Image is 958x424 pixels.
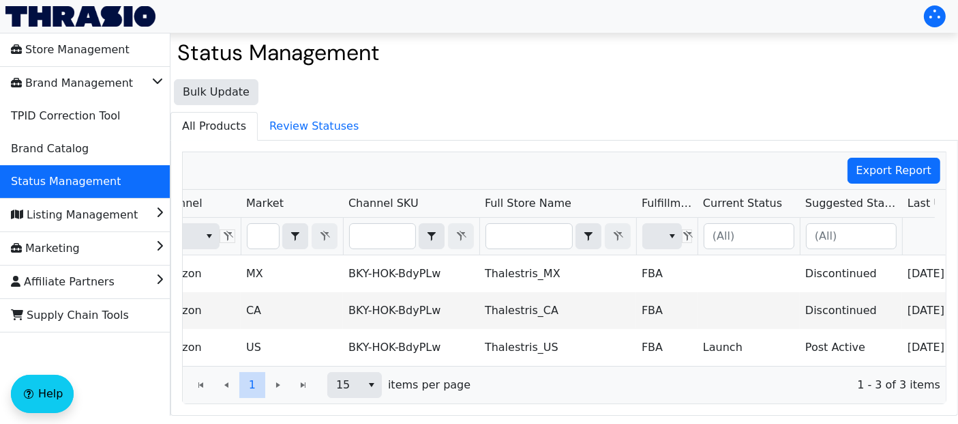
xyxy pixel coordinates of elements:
[152,292,241,329] td: Amazon
[152,255,241,292] td: Amazon
[38,386,63,402] span: Help
[11,305,129,326] span: Supply Chain Tools
[343,292,479,329] td: BKY-HOK-BdyPLw
[11,238,80,259] span: Marketing
[350,224,415,249] input: Filter
[479,329,636,366] td: Thalestris_US
[636,292,698,329] td: FBA
[239,372,265,398] button: Page 1
[636,218,698,255] th: Filter
[11,171,121,193] span: Status Management
[174,79,258,105] button: Bulk Update
[698,218,800,255] th: Filter
[800,255,902,292] td: Discontinued
[848,158,941,184] button: Export Report
[343,329,479,366] td: BKY-HOK-BdyPLw
[246,195,284,212] span: Market
[327,372,382,398] span: Page size
[199,224,219,249] button: select
[800,218,902,255] th: Filter
[11,105,120,127] span: TPID Correction Tool
[800,292,902,329] td: Discontinued
[283,224,308,249] button: select
[636,255,698,292] td: FBA
[282,223,308,249] span: Choose Operator
[481,377,940,393] span: 1 - 3 of 3 items
[485,195,571,212] span: Full Store Name
[152,218,241,255] th: Filter
[248,224,279,249] input: Filter
[807,224,896,249] input: (All)
[575,223,601,249] span: Choose Operator
[479,255,636,292] td: Thalestris_MX
[419,224,444,249] button: select
[800,329,902,366] td: Post Active
[5,6,155,27] img: Thrasio Logo
[486,224,572,249] input: Filter
[336,377,353,393] span: 15
[241,292,343,329] td: CA
[171,113,257,140] span: All Products
[419,223,445,249] span: Choose Operator
[11,204,138,226] span: Listing Management
[11,375,74,413] button: Help floatingactionbutton
[348,195,419,212] span: Channel SKU
[479,218,636,255] th: Filter
[576,224,601,249] button: select
[177,40,951,66] h2: Status Management
[241,255,343,292] td: MX
[258,113,370,140] span: Review Statuses
[11,72,133,94] span: Brand Management
[636,329,698,366] td: FBA
[856,162,932,179] span: Export Report
[249,377,256,393] span: 1
[704,224,794,249] input: (All)
[642,195,692,212] span: Fulfillment
[343,218,479,255] th: Filter
[479,292,636,329] td: Thalestris_CA
[11,271,115,293] span: Affiliate Partners
[183,84,250,100] span: Bulk Update
[805,195,897,212] span: Suggested Status
[698,329,800,366] td: Launch
[703,195,782,212] span: Current Status
[361,373,381,397] button: select
[152,329,241,366] td: Amazon
[388,377,470,393] span: items per page
[241,218,343,255] th: Filter
[183,366,946,404] div: Page 1 of 1
[662,224,682,249] button: select
[343,255,479,292] td: BKY-HOK-BdyPLw
[241,329,343,366] td: US
[11,39,130,61] span: Store Management
[11,138,89,160] span: Brand Catalog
